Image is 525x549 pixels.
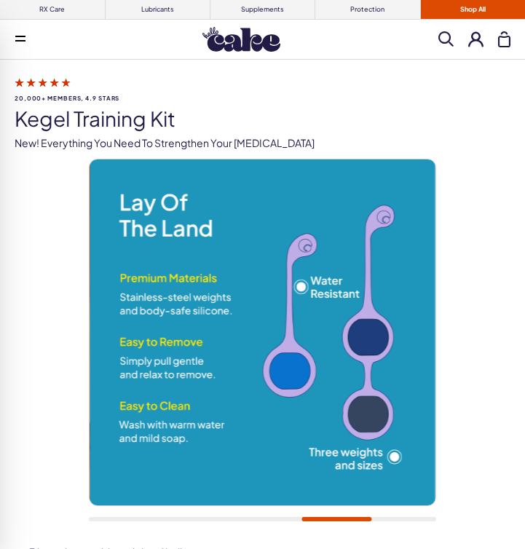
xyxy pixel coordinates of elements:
[90,159,435,505] img: Kegel Training Kit
[15,95,510,102] span: 20,000+ members, 4.9 stars
[15,76,510,102] a: 20,000+ members, 4.9 stars
[202,27,280,52] img: Hello Cake
[15,136,510,151] p: New! Everything you need to strengthen your [MEDICAL_DATA]
[15,108,510,130] h1: Kegel Training Kit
